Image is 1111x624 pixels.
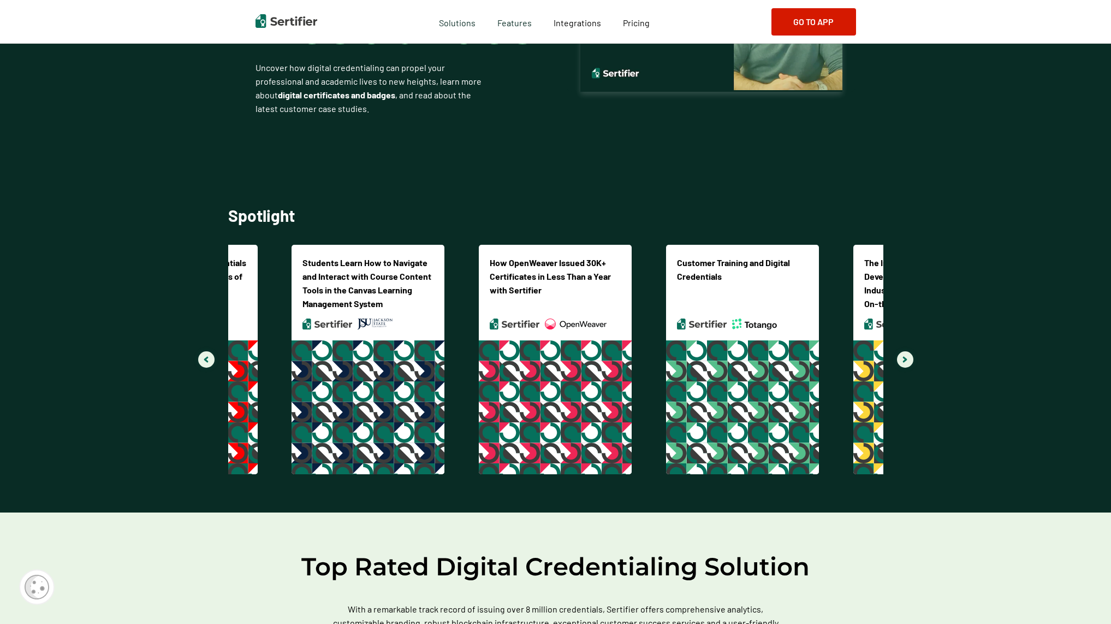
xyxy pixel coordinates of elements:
[228,205,295,226] p: Spotlight
[623,17,650,28] span: Pricing
[732,319,777,329] img: totango logo
[358,319,393,329] img: jsu logo
[545,319,607,329] img: openweaver logo
[256,14,317,28] img: Sertifier | Digital Credentialing Platform
[554,15,601,28] a: Integrations
[902,356,907,363] img: Carousel Next Slide
[864,256,995,310] p: The Importance of Skill Development In Growing Industries: Digital Credentials for On-the-Job Tra...
[677,256,808,283] p: Customer Training and Digital Credentials
[897,351,913,368] button: Navigate to next slide
[228,245,883,474] section: Gallery
[490,319,539,329] img: Sertifier Logo
[490,256,621,297] p: How OpenWeaver Issued 30K+ Certificates in Less Than a Year with Sertifier
[302,319,352,329] img: Sertifier Logo
[278,90,395,100] b: digital certificates and badges
[623,15,650,28] a: Pricing
[1056,572,1111,624] iframe: Chat Widget
[771,8,856,36] button: Go to App
[198,351,215,368] button: Navigate to previous slide
[439,15,476,28] span: Solutions
[554,17,601,28] span: Integrations
[256,61,487,115] p: Uncover how digital credentialing can propel your professional and academic lives to new heights,...
[25,575,49,599] img: Cookie Popup Icon
[204,356,209,363] img: Carousel Previous Slide
[228,551,883,582] h2: Top Rated Digital Credentialing Solution
[302,256,433,310] p: Students Learn How to Navigate and Interact with Course Content Tools in the Canvas Learning Mana...
[497,15,532,28] span: Features
[677,319,727,329] img: Sertifier Logo
[864,319,914,329] img: Sertifier Logo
